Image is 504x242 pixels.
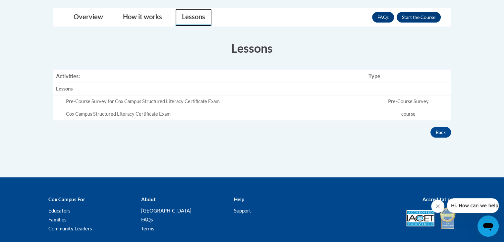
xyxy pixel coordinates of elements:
div: Lessons [56,86,363,92]
iframe: Button to launch messaging window [477,215,499,237]
iframe: Message from company [447,198,499,213]
b: About [141,196,155,202]
a: Terms [141,225,154,231]
td: Pre-Course Survey [365,95,451,108]
img: Accredited IACET® Provider [406,210,434,226]
a: Lessons [175,9,212,26]
b: Cox Campus For [48,196,85,202]
a: Overview [67,9,110,26]
a: FAQs [141,216,153,222]
a: Support [234,208,251,213]
img: IDA® Accredited [439,207,456,230]
a: [GEOGRAPHIC_DATA] [141,208,191,213]
h3: Lessons [53,40,451,56]
td: course [365,108,451,120]
a: FAQs [372,12,394,23]
div: Pre-Course Survey for Cox Campus Structured Literacy Certificate Exam [66,98,363,105]
a: Community Leaders [48,225,92,231]
th: Type [365,70,451,83]
a: Educators [48,208,71,213]
a: How it works [116,9,169,26]
th: Activities: [53,70,366,83]
a: Families [48,216,67,222]
button: Enroll [397,12,441,23]
div: Cox Campus Structured Literacy Certificate Exam [66,111,363,118]
span: Hi. How can we help? [4,5,54,10]
button: Back [430,127,451,138]
b: Help [234,196,244,202]
b: Accreditations [422,196,456,202]
iframe: Close message [431,200,444,213]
